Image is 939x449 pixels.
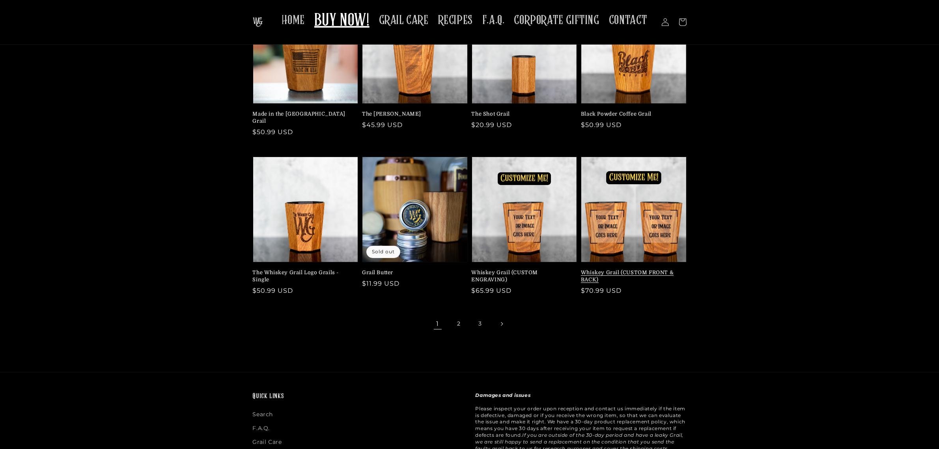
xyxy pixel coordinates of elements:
span: CONTACT [609,13,648,28]
span: CORPORATE GIFTING [514,13,599,28]
a: HOME [277,8,310,33]
h2: Quick links [253,392,464,401]
a: RECIPES [433,8,478,33]
a: GRAIL CARE [374,8,433,33]
a: CONTACT [604,8,652,33]
a: F.A.Q. [478,8,510,33]
a: F.A.Q. [253,421,270,435]
strong: Damages and issues [476,392,531,398]
span: Page 1 [429,315,446,333]
a: Page 3 [472,315,489,333]
span: HOME [282,13,305,28]
span: F.A.Q. [482,13,505,28]
a: Search [253,410,273,421]
img: The Whiskey Grail [253,17,263,27]
span: GRAIL CARE [379,13,429,28]
a: The Whiskey Grail Logo Grails - Single [253,269,354,283]
a: CORPORATE GIFTING [510,8,604,33]
span: BUY NOW! [314,10,370,32]
a: Whiskey Grail (CUSTOM FRONT & BACK) [581,269,682,283]
a: BUY NOW! [310,6,374,37]
a: Black Powder Coffee Grail [581,110,682,118]
a: Next page [493,315,510,333]
span: RECIPES [438,13,473,28]
a: Page 2 [450,315,468,333]
a: Made in the [GEOGRAPHIC_DATA] Grail [253,110,354,125]
a: The [PERSON_NAME] [362,110,463,118]
nav: Pagination [253,315,687,333]
a: The Shot Grail [472,110,573,118]
a: Grail Butter [362,269,463,276]
a: Whiskey Grail (CUSTOM ENGRAVING) [472,269,573,283]
a: Grail Care [253,435,282,449]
